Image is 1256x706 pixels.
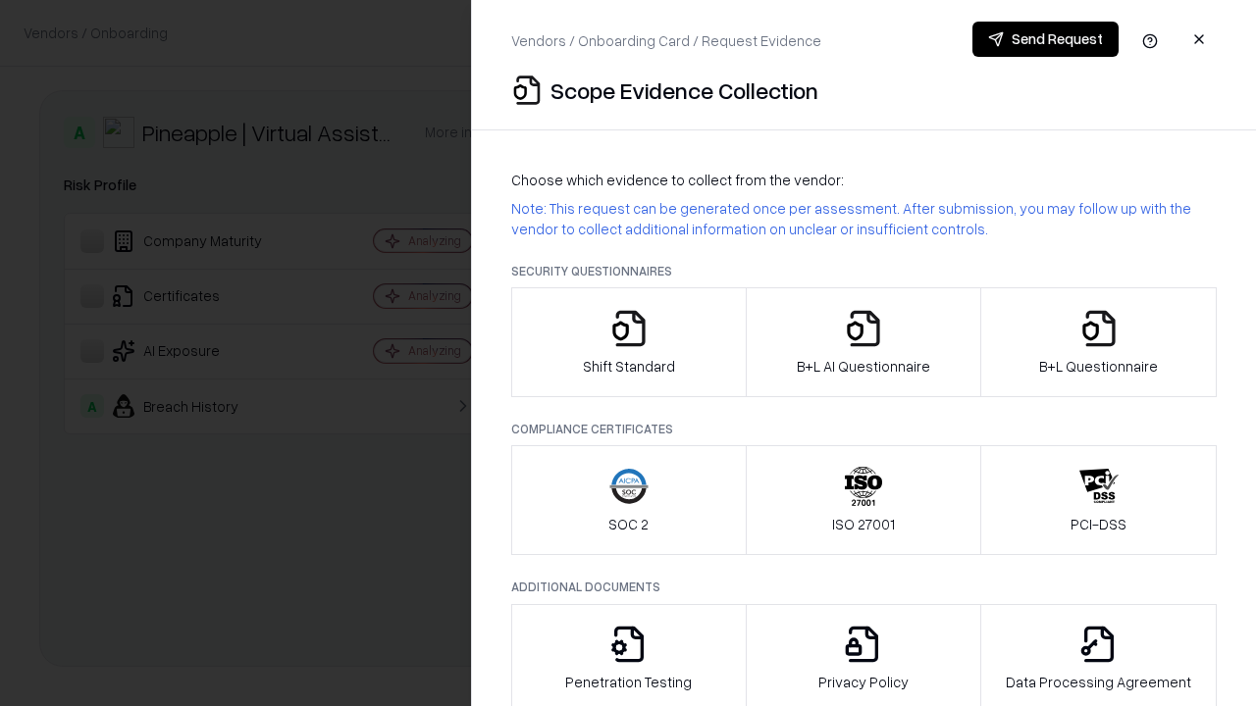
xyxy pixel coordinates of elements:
button: SOC 2 [511,445,747,555]
button: PCI-DSS [980,445,1217,555]
p: Note: This request can be generated once per assessment. After submission, you may follow up with... [511,198,1217,239]
p: Scope Evidence Collection [550,75,818,106]
button: ISO 27001 [746,445,982,555]
button: Send Request [972,22,1119,57]
p: Choose which evidence to collect from the vendor: [511,170,1217,190]
p: Penetration Testing [565,672,692,692]
p: Additional Documents [511,579,1217,595]
button: B+L AI Questionnaire [746,287,982,397]
button: B+L Questionnaire [980,287,1217,397]
p: PCI-DSS [1071,514,1126,534]
p: ISO 27001 [832,514,895,534]
p: Security Questionnaires [511,263,1217,279]
p: Privacy Policy [818,672,909,692]
p: Compliance Certificates [511,421,1217,437]
p: Vendors / Onboarding Card / Request Evidence [511,30,821,51]
p: B+L AI Questionnaire [797,356,930,377]
button: Shift Standard [511,287,747,397]
p: B+L Questionnaire [1039,356,1158,377]
p: Shift Standard [583,356,675,377]
p: SOC 2 [608,514,649,534]
p: Data Processing Agreement [1006,672,1191,692]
